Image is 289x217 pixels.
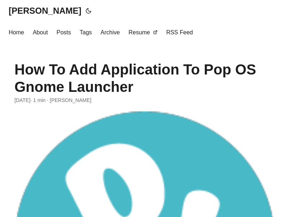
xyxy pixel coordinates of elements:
span: Resume [129,29,150,35]
span: Home [9,29,24,35]
a: Posts [57,22,71,43]
span: RSS Feed [166,29,193,35]
div: · 1 min · [PERSON_NAME] [14,96,275,104]
span: Archive [100,29,120,35]
a: Resume [129,22,158,43]
span: About [33,29,48,35]
a: RSS Feed [166,22,193,43]
span: Posts [57,29,71,35]
a: Home [9,22,24,43]
h1: How To Add Application To Pop OS Gnome Launcher [14,61,275,95]
a: About [33,22,48,43]
a: Tags [80,22,92,43]
a: Archive [100,22,120,43]
span: Tags [80,29,92,35]
span: 2021-07-18 16:01:12 -0400 -0400 [14,96,30,104]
